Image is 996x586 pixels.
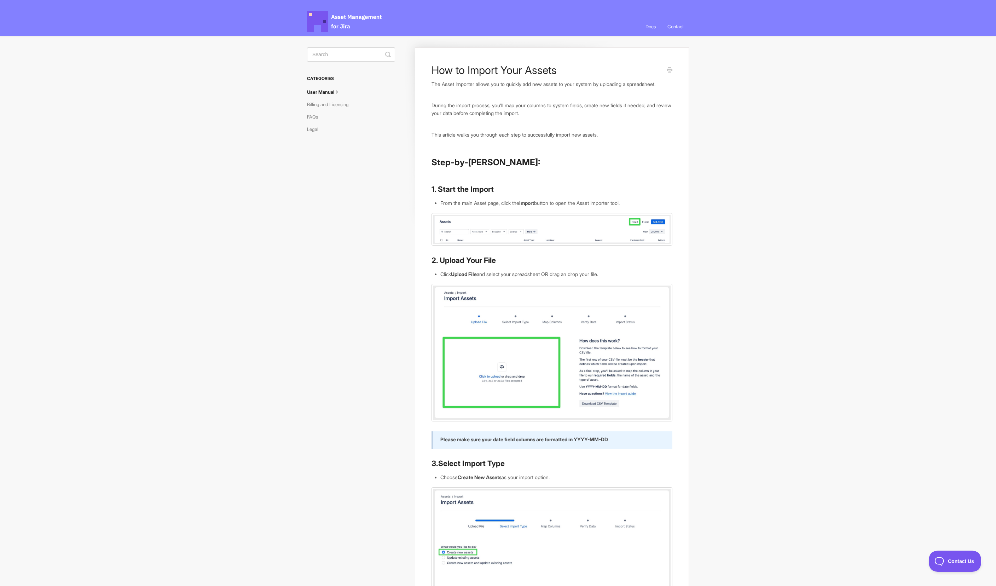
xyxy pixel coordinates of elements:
[432,157,672,168] h2: Step-by-[PERSON_NAME]:
[307,47,395,62] input: Search
[640,17,661,36] a: Docs
[667,67,672,74] a: Print this Article
[432,284,672,421] img: file-52dn6YKs2f.jpg
[432,80,672,88] p: The Asset Importer allows you to quickly add new assets to your system by uploading a spreadsheet.
[432,131,672,139] p: This article walks you through each step to successfully import new assets.
[307,99,354,110] a: Billing and Licensing
[662,17,689,36] a: Contact
[432,213,672,246] img: file-QvZ9KPEGLA.jpg
[438,459,505,468] b: Select Import Type
[307,123,324,135] a: Legal
[432,459,672,469] h3: 3.
[307,111,323,122] a: FAQs
[432,102,672,117] p: During the import process, you’ll map your columns to system fields, create new fields if needed,...
[440,436,608,442] strong: Please make sure your date field columns are formatted in YYYY-MM-DD
[440,270,672,278] li: Click and select your spreadsheet OR drag an drop your file.
[929,551,982,572] iframe: Toggle Customer Support
[451,271,477,277] strong: Upload File
[432,184,672,194] h3: 1. Start the Import
[519,200,534,206] strong: Import
[307,11,383,32] span: Asset Management for Jira Docs
[307,86,346,98] a: User Manual
[440,473,672,481] li: Choose as your import option.
[307,72,395,85] h3: Categories
[440,199,672,207] li: From the main Asset page, click the button to open the Asset Importer tool.
[458,474,502,480] strong: Create New Assets
[432,64,662,76] h1: How to Import Your Assets
[432,255,672,265] h3: 2. Upload Your File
